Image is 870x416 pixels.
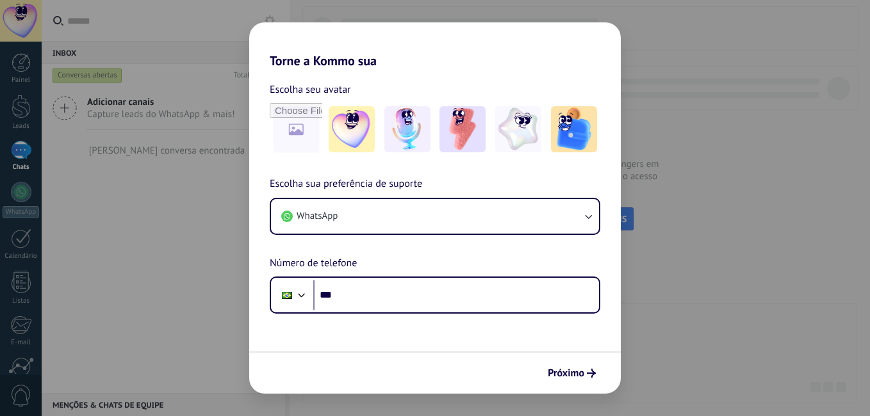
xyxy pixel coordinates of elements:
button: Próximo [542,362,602,384]
span: Escolha sua preferência de suporte [270,176,422,193]
img: -5.jpeg [551,106,597,152]
img: -1.jpeg [329,106,375,152]
img: -3.jpeg [439,106,486,152]
button: WhatsApp [271,199,599,234]
span: WhatsApp [297,210,338,223]
span: Próximo [548,369,584,378]
span: Escolha seu avatar [270,81,351,98]
span: Número de telefone [270,255,357,272]
img: -4.jpeg [495,106,541,152]
img: -2.jpeg [384,106,431,152]
h2: Torne a Kommo sua [249,22,621,68]
div: Brazil: + 55 [275,282,299,308]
